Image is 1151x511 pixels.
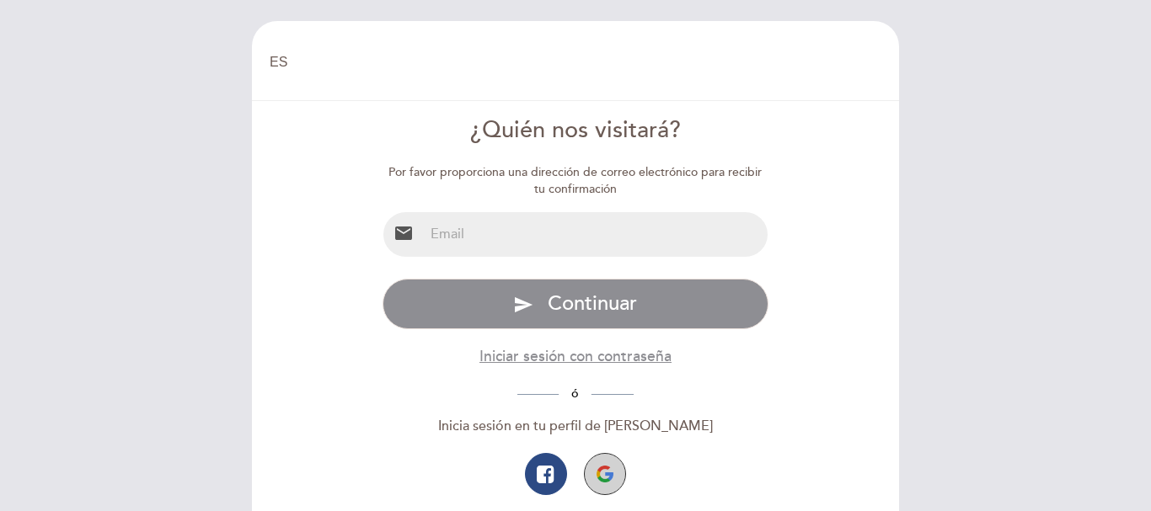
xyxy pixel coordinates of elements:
input: Email [424,212,768,257]
span: ó [559,386,592,401]
button: send Continuar [383,279,769,329]
button: Iniciar sesión con contraseña [479,346,672,367]
i: send [513,295,533,315]
i: email [393,223,414,243]
div: Inicia sesión en tu perfil de [PERSON_NAME] [383,417,769,436]
img: icon-google.png [597,466,613,482]
span: Continuar [548,291,637,316]
div: Por favor proporciona una dirección de correo electrónico para recibir tu confirmación [383,164,769,198]
div: ¿Quién nos visitará? [383,114,769,147]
